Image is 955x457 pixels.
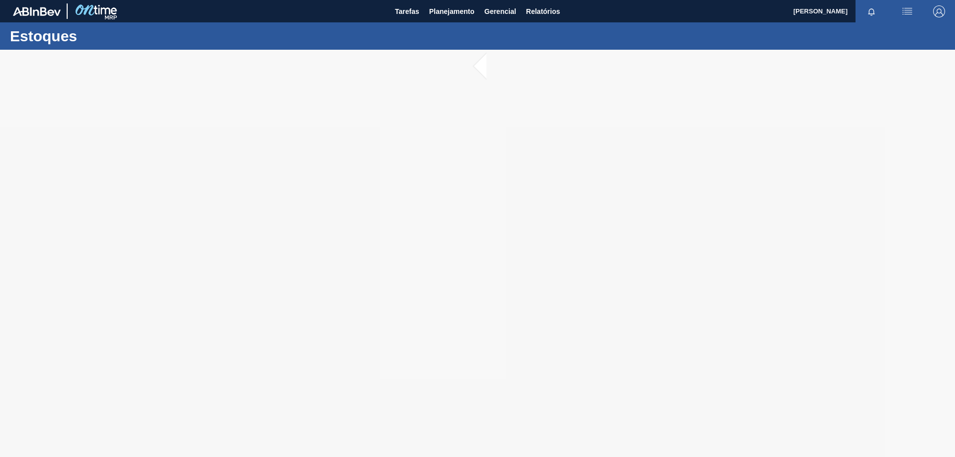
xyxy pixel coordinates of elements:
[484,5,516,17] span: Gerencial
[395,5,419,17] span: Tarefas
[933,5,945,17] img: Logout
[13,7,61,16] img: TNhmsLtSVTkK8tSr43FrP2fwEKptu5GPRR3wAAAABJRU5ErkJggg==
[901,5,913,17] img: userActions
[429,5,475,17] span: Planejamento
[10,30,187,42] h1: Estoques
[856,4,887,18] button: Notificações
[526,5,560,17] span: Relatórios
